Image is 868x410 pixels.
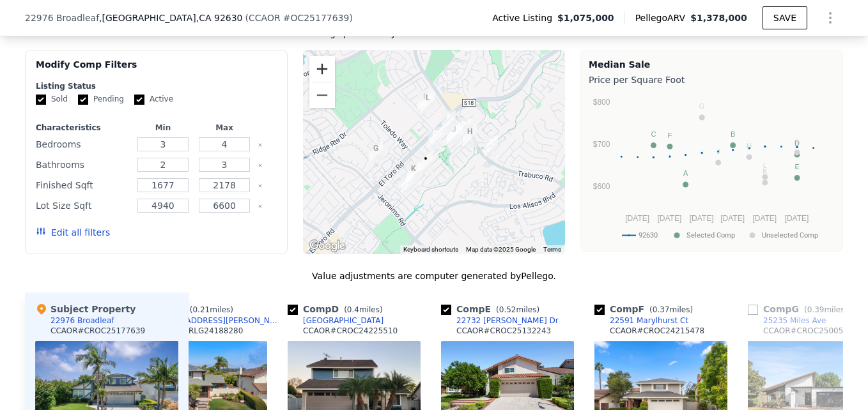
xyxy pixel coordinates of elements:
[625,214,649,223] text: [DATE]
[589,89,835,248] svg: A chart.
[150,326,243,336] div: CCAOR # CRLG24188280
[50,315,114,326] div: 22976 Broadleaf
[192,305,210,314] span: 0.21
[807,305,825,314] span: 0.39
[796,137,798,145] text: I
[35,303,136,315] div: Subject Property
[396,167,420,199] div: 23026 Ashwood
[441,315,559,326] a: 22732 [PERSON_NAME] Dr
[651,130,656,138] text: C
[78,94,124,105] label: Pending
[249,13,281,23] span: CCAOR
[589,71,835,89] div: Price per Square Foot
[593,98,610,107] text: $800
[794,163,799,171] text: E
[452,113,476,145] div: 22612 Rockford Dr
[543,246,561,253] a: Terms
[785,214,809,223] text: [DATE]
[245,11,353,24] div: ( )
[594,315,688,326] a: 22591 Marylhurst Ct
[303,315,384,326] div: [GEOGRAPHIC_DATA]
[134,315,283,326] a: [STREET_ADDRESS][PERSON_NAME]
[442,118,466,150] div: 22691 Rockford Dr
[699,102,705,110] text: G
[25,11,99,24] span: 22976 Broadleaf
[748,315,826,326] a: 25235 Miles Ave
[752,214,777,223] text: [DATE]
[635,11,691,24] span: Pellego ARV
[763,162,767,169] text: L
[491,305,545,314] span: ( miles)
[717,148,720,155] text: J
[412,85,437,117] div: 22435 Silver Spur
[401,157,426,189] div: 22971 Ashwood
[593,182,610,191] text: $600
[456,315,559,326] div: 22732 [PERSON_NAME] Dr
[593,140,610,149] text: $700
[36,58,277,81] div: Modify Comp Filters
[731,130,735,138] text: B
[762,231,818,239] text: Unselected Comp
[150,315,283,326] div: [STREET_ADDRESS][PERSON_NAME]
[423,122,447,154] div: 25685 Westover Cir
[25,270,843,282] div: Value adjustments are computer generated by Pellego .
[283,13,350,23] span: # OC25177639
[36,135,130,153] div: Bedrooms
[414,147,438,179] div: 22976 Broadleaf
[763,6,807,29] button: SAVE
[818,5,843,31] button: Show Options
[589,58,835,71] div: Median Sale
[639,231,658,239] text: 92630
[309,56,335,82] button: Zoom in
[686,231,735,239] text: Selected Comp
[258,142,263,148] button: Clear
[36,156,130,174] div: Bathrooms
[50,326,145,336] div: CCAOR # CROC25177639
[437,105,461,137] div: 22591 Marylhurst Ct
[306,238,348,254] img: Google
[456,326,551,336] div: CCAOR # CROC25132243
[134,94,173,105] label: Active
[763,315,826,326] div: 25235 Miles Ave
[135,123,191,133] div: Min
[690,214,714,223] text: [DATE]
[763,167,768,175] text: K
[99,11,242,24] span: , [GEOGRAPHIC_DATA]
[303,326,398,336] div: CCAOR # CROC24225510
[499,305,516,314] span: 0.52
[610,326,704,336] div: CCAOR # CROC24215478
[492,11,557,24] span: Active Listing
[720,214,745,223] text: [DATE]
[799,305,853,314] span: ( miles)
[466,246,536,253] span: Map data ©2025 Google
[415,86,440,118] div: 22432 Silver Spur
[644,305,698,314] span: ( miles)
[683,169,688,177] text: A
[306,238,348,254] a: Open this area in Google Maps (opens a new window)
[668,132,672,139] text: F
[36,197,130,215] div: Lot Size Sqft
[196,13,243,23] span: , CA 92630
[364,137,388,169] div: 25235 Miles Ave
[594,303,698,315] div: Comp F
[185,305,238,314] span: ( miles)
[610,315,688,326] div: 22591 Marylhurst Ct
[557,11,614,24] span: $1,075,000
[763,326,858,336] div: CCAOR # CROC25005537
[347,305,359,314] span: 0.4
[36,81,277,91] div: Listing Status
[288,303,388,315] div: Comp D
[309,82,335,108] button: Zoom out
[479,130,503,162] div: 22732 Manalastas Dr
[653,305,670,314] span: 0.37
[403,245,458,254] button: Keyboard shortcuts
[36,94,68,105] label: Sold
[258,183,263,188] button: Clear
[78,95,88,105] input: Pending
[747,142,752,149] text: H
[288,315,384,326] a: [GEOGRAPHIC_DATA]
[258,163,263,168] button: Clear
[134,95,144,105] input: Active
[794,139,800,147] text: D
